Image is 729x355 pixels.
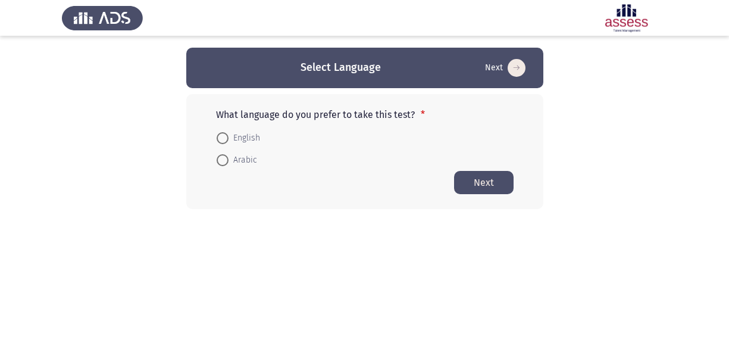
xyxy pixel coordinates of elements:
span: Arabic [229,153,257,167]
h3: Select Language [301,60,381,75]
button: Start assessment [481,58,529,77]
p: What language do you prefer to take this test? [216,109,514,120]
img: Assessment logo of Career Orientation R2 [586,1,667,35]
button: Start assessment [454,171,514,194]
span: English [229,131,260,145]
img: Assess Talent Management logo [62,1,143,35]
